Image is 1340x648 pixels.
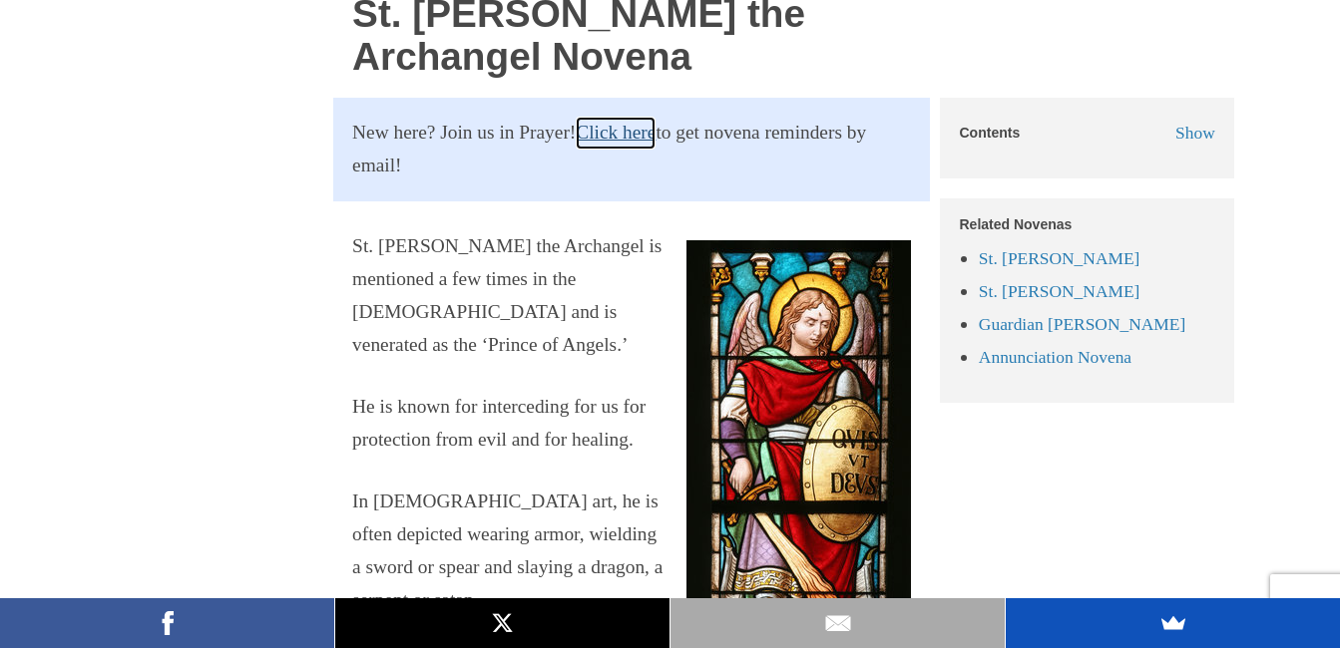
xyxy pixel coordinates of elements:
a: Email [670,598,1005,648]
h5: Related Novenas [960,217,1215,232]
a: X [335,598,670,648]
a: Guardian [PERSON_NAME] [979,314,1185,334]
span: Show [1175,123,1215,143]
img: Email [823,608,853,638]
p: He is known for interceding for us for protection from evil and for healing. [352,391,911,457]
a: Click here [576,117,656,150]
h5: Contents [960,126,1021,141]
a: Annunciation Novena [979,347,1131,367]
a: St. [PERSON_NAME] [979,248,1140,268]
img: SumoMe [1158,608,1188,638]
p: In [DEMOGRAPHIC_DATA] art, he is often depicted wearing armor, wielding a sword or spear and slay... [352,486,911,617]
a: SumoMe [1006,598,1340,648]
img: X [488,608,518,638]
img: Facebook [153,608,183,638]
section: New here? Join us in Prayer! to get novena reminders by email! [333,98,931,202]
a: St. [PERSON_NAME] [979,281,1140,301]
p: St. [PERSON_NAME] the Archangel is mentioned a few times in the [DEMOGRAPHIC_DATA] and is venerat... [352,230,911,362]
